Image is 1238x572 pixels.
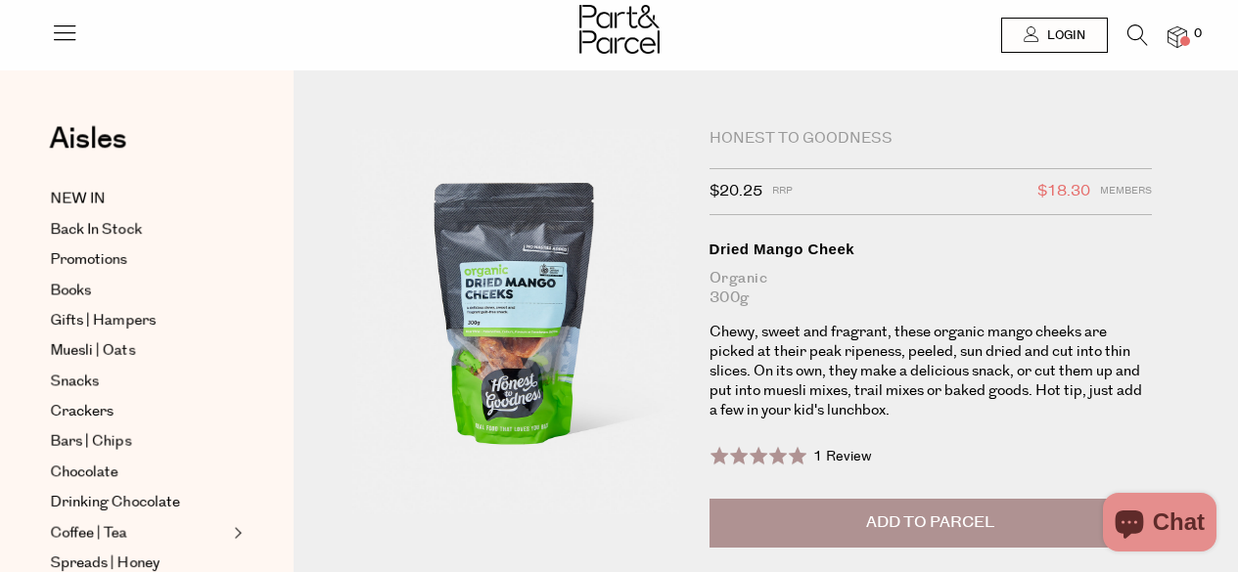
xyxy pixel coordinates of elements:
[710,179,762,204] span: $20.25
[50,461,228,484] a: Chocolate
[1168,26,1187,47] a: 0
[710,499,1153,548] button: Add to Parcel
[50,430,228,454] a: Bars | Chips
[50,218,228,242] a: Back In Stock
[710,129,1153,149] div: Honest to Goodness
[50,461,118,484] span: Chocolate
[50,400,228,423] a: Crackers
[352,129,679,514] img: Dried Mango Cheek
[50,400,114,423] span: Crackers
[50,188,228,211] a: NEW IN
[710,269,1153,308] div: Organic 300g
[1097,493,1222,556] inbox-online-store-chat: Shopify online store chat
[1042,27,1085,44] span: Login
[49,117,127,160] span: Aisles
[50,370,228,393] a: Snacks
[813,447,872,466] span: 1 Review
[1100,179,1152,204] span: Members
[50,521,127,545] span: Coffee | Tea
[50,218,142,242] span: Back In Stock
[50,430,131,454] span: Bars | Chips
[772,179,793,204] span: RRP
[1001,18,1108,53] a: Login
[50,491,180,514] span: Drinking Chocolate
[50,339,228,363] a: Muesli | Oats
[50,279,228,302] a: Books
[50,521,228,545] a: Coffee | Tea
[50,309,228,332] a: Gifts | Hampers
[1037,179,1090,204] span: $18.30
[49,124,127,173] a: Aisles
[229,521,243,545] button: Expand/Collapse Coffee | Tea
[50,370,99,393] span: Snacks
[579,5,660,54] img: Part&Parcel
[50,491,228,514] a: Drinking Chocolate
[710,323,1153,420] p: Chewy, sweet and fragrant, these organic mango cheeks are picked at their peak ripeness, peeled, ...
[50,309,156,332] span: Gifts | Hampers
[50,188,106,211] span: NEW IN
[50,279,91,302] span: Books
[50,248,127,272] span: Promotions
[50,339,135,363] span: Muesli | Oats
[1189,25,1207,43] span: 0
[866,511,994,534] span: Add to Parcel
[50,248,228,272] a: Promotions
[710,240,1153,259] div: Dried Mango Cheek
